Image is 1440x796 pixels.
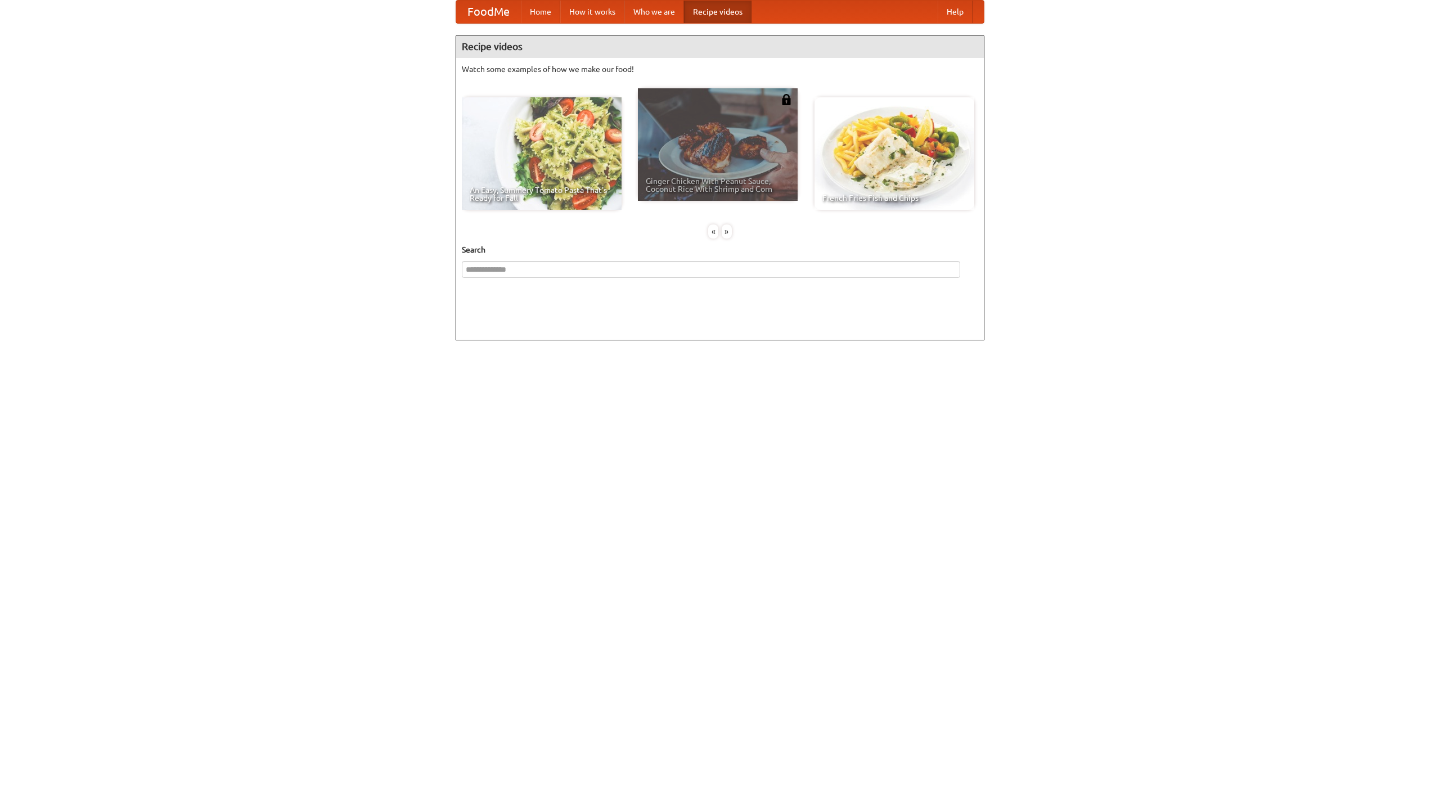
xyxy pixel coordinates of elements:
[462,64,978,75] p: Watch some examples of how we make our food!
[624,1,684,23] a: Who we are
[822,194,966,202] span: French Fries Fish and Chips
[470,186,614,202] span: An Easy, Summery Tomato Pasta That's Ready for Fall
[684,1,751,23] a: Recipe videos
[560,1,624,23] a: How it works
[521,1,560,23] a: Home
[456,1,521,23] a: FoodMe
[814,97,974,210] a: French Fries Fish and Chips
[938,1,973,23] a: Help
[456,35,984,58] h4: Recipe videos
[462,97,622,210] a: An Easy, Summery Tomato Pasta That's Ready for Fall
[722,224,732,239] div: »
[781,94,792,105] img: 483408.png
[462,244,978,255] h5: Search
[708,224,718,239] div: «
